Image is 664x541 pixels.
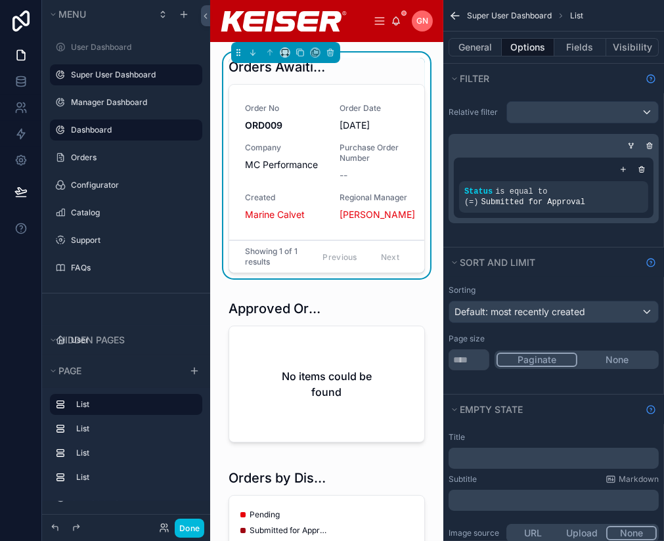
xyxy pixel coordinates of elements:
[221,11,347,32] img: App logo
[554,38,607,56] button: Fields
[340,103,418,114] span: Order Date
[175,519,204,538] button: Done
[76,399,192,410] label: List
[340,119,418,132] span: [DATE]
[467,11,552,21] span: Super User Dashboard
[47,5,150,24] button: Menu
[71,335,194,345] label: User
[577,353,657,367] button: None
[229,85,424,240] a: Order NoORD009Order Date[DATE]CompanyMC PerformancePurchase Order Number--CreatedMarine CalvetReg...
[71,235,194,246] label: Support
[71,42,194,53] label: User Dashboard
[449,474,477,485] label: Subtitle
[460,404,523,415] span: Empty state
[357,7,391,35] div: scrollable content
[71,263,194,273] label: FAQs
[449,334,485,344] label: Page size
[58,9,86,20] span: Menu
[570,11,583,21] span: List
[245,208,305,221] a: Marine Calvet
[245,192,324,203] span: Created
[449,400,640,419] button: Empty state
[449,490,659,511] div: scrollable content
[454,306,585,317] span: Default: most recently created
[71,180,194,190] label: Configurator
[245,246,303,267] span: Showing 1 of 1 results
[245,158,324,171] span: MC Performance
[502,38,554,56] button: Options
[340,208,415,221] a: [PERSON_NAME]
[646,404,656,415] svg: Show help information
[340,142,418,163] span: Purchase Order Number
[76,423,192,434] label: List
[606,38,659,56] button: Visibility
[229,58,326,76] h1: Orders Awaiting Approval
[460,73,489,84] span: Filter
[340,169,347,182] span: --
[449,432,465,443] label: Title
[449,253,640,272] button: Sort And Limit
[76,472,192,483] label: List
[47,362,181,380] button: Page
[449,448,659,469] div: scrollable content
[47,331,197,349] button: Hidden pages
[481,198,585,207] span: Submitted for Approval
[245,119,282,131] strong: ORD009
[245,142,324,153] span: Company
[245,103,324,114] span: Order No
[464,187,493,196] span: Status
[449,70,640,88] button: Filter
[76,448,192,458] label: List
[71,70,194,80] label: Super User Dashboard
[449,107,501,118] label: Relative filter
[449,38,502,56] button: General
[646,74,656,84] svg: Show help information
[460,257,535,268] span: Sort And Limit
[71,152,194,163] label: Orders
[58,365,81,376] span: Page
[619,474,659,485] span: Markdown
[340,192,418,203] span: Regional Manager
[449,301,659,323] button: Default: most recently created
[42,388,210,501] div: scrollable content
[646,257,656,268] svg: Show help information
[497,353,577,367] button: Paginate
[71,207,194,218] label: Catalog
[71,125,194,135] label: Dashboard
[416,16,428,26] span: GN
[606,474,659,485] a: Markdown
[449,285,476,295] label: Sorting
[71,97,194,108] label: Manager Dashboard
[464,187,547,207] span: is equal to (=)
